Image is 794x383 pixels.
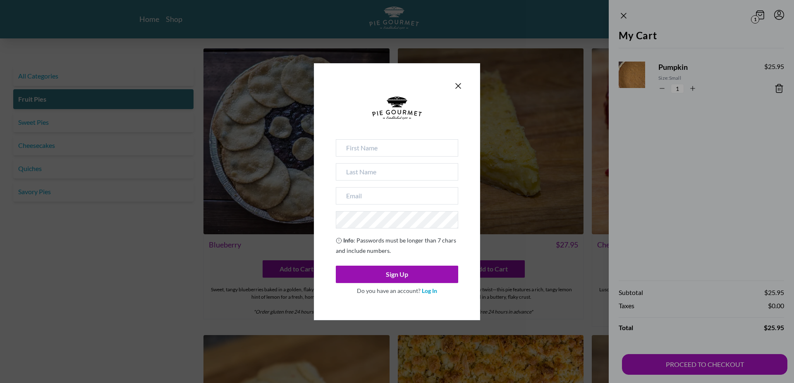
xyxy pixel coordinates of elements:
span: : Passwords must be longer than 7 chars and include numbers. [336,237,456,254]
input: Last Name [336,163,458,181]
strong: Info [343,237,354,244]
input: Email [336,187,458,205]
button: Close panel [453,81,463,91]
input: First Name [336,139,458,157]
span: Do you have an account? [357,287,421,294]
a: Log In [422,287,437,294]
button: Sign Up [336,266,458,283]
